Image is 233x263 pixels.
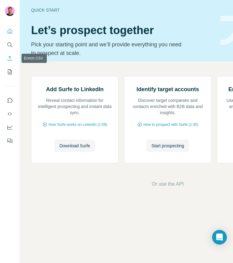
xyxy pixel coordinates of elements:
div: Open Intercom Messenger [212,230,227,245]
h1: Let’s prospect together [31,24,213,37]
button: My lists [5,66,15,77]
img: Avatar [5,6,15,16]
button: Or use the API [152,180,184,188]
button: Download Surfe [54,140,95,152]
p: Discover target companies and contacts enriched with B2B data and insights. [131,97,205,116]
h2: Add Surfe to LinkedIn [46,85,104,94]
button: Feedback [5,135,15,146]
p: Pick your starting point and we’ll provide everything you need to prospect at scale. [31,40,185,57]
button: Dashboard [5,122,15,133]
span: Start prospecting [151,143,184,149]
p: Reveal contact information for intelligent prospecting and instant data sync. [38,97,112,116]
h2: Identify target accounts [136,85,199,94]
span: How to prospect with Surfe (1:30) [143,122,198,127]
button: Enrich CSV [5,53,15,64]
button: Use Surfe API [5,108,15,119]
button: Quick start [5,26,15,37]
button: Start prospecting [147,140,189,152]
span: Download Surfe [59,143,90,149]
div: Quick start [31,7,213,13]
span: How Surfe works on LinkedIn (1:58) [49,122,107,127]
button: Use Surfe on LinkedIn [5,95,15,106]
button: Search [5,39,15,50]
